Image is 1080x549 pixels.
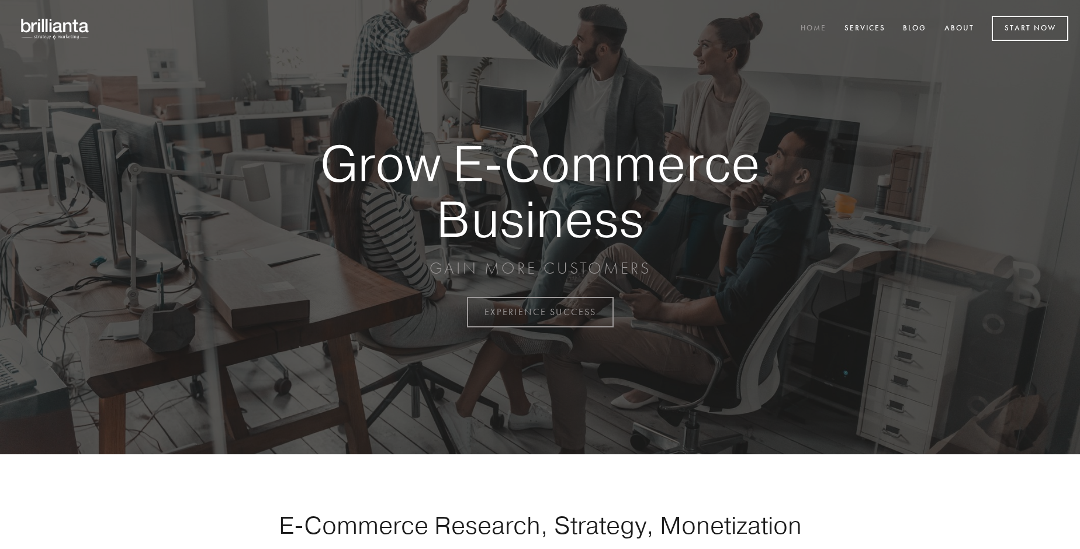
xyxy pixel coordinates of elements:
p: GAIN MORE CUSTOMERS [279,258,801,279]
a: EXPERIENCE SUCCESS [467,297,614,327]
h1: E-Commerce Research, Strategy, Monetization [242,510,838,540]
a: Start Now [992,16,1068,41]
strong: Grow E-Commerce Business [279,136,801,246]
a: About [937,19,982,39]
img: brillianta - research, strategy, marketing [12,12,99,46]
a: Services [837,19,893,39]
a: Blog [895,19,934,39]
a: Home [793,19,834,39]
